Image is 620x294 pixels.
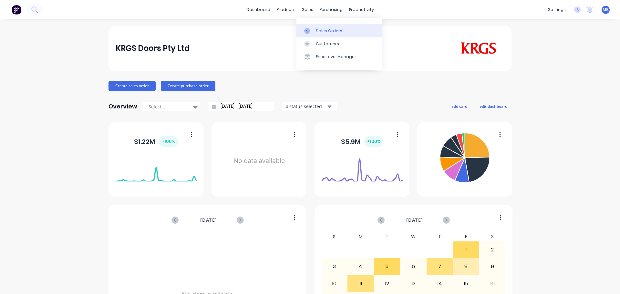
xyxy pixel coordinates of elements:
button: Create sales order [108,81,156,91]
div: S [321,232,348,241]
img: Factory [12,5,21,15]
div: $ 1.22M [134,136,178,147]
button: 4 status selected [282,102,337,111]
div: T [427,232,453,241]
div: M [347,232,374,241]
div: Sales Orders [316,28,342,34]
div: 9 [480,259,505,275]
div: Customers [316,41,339,47]
img: KRGS Doors Pty Ltd [459,42,498,55]
div: 15 [453,276,479,292]
div: settings [545,5,569,15]
div: 10 [322,276,347,292]
div: Price Level Manager [316,54,356,60]
div: 11 [348,276,374,292]
div: 4 status selected [285,103,326,110]
div: 5 [374,259,400,275]
div: 7 [427,259,453,275]
a: Price Level Manager [296,50,382,63]
button: add card [447,102,471,110]
div: S [479,232,506,241]
button: edit dashboard [475,102,512,110]
div: products [274,5,299,15]
div: No data available [219,130,300,191]
div: purchasing [316,5,346,15]
div: KRGS Doors Pty Ltd [116,42,190,55]
div: F [453,232,479,241]
div: 4 [348,259,374,275]
div: productivity [346,5,377,15]
div: 2 [480,242,505,258]
div: 6 [400,259,426,275]
div: 8 [453,259,479,275]
div: 1 [453,242,479,258]
div: 14 [427,276,453,292]
div: W [400,232,427,241]
span: [DATE] [200,217,217,224]
div: T [374,232,400,241]
div: Overview [108,100,137,113]
div: sales [299,5,316,15]
div: 3 [322,259,347,275]
div: 13 [400,276,426,292]
button: Create purchase order [161,81,215,91]
span: [DATE] [406,217,423,224]
a: dashboard [243,5,274,15]
div: $ 5.9M [341,136,383,147]
div: + 100 % [364,136,383,147]
a: Sales Orders [296,24,382,37]
a: Customers [296,37,382,50]
div: 12 [374,276,400,292]
span: MB [603,7,609,13]
div: + 100 % [159,136,178,147]
div: 16 [480,276,505,292]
